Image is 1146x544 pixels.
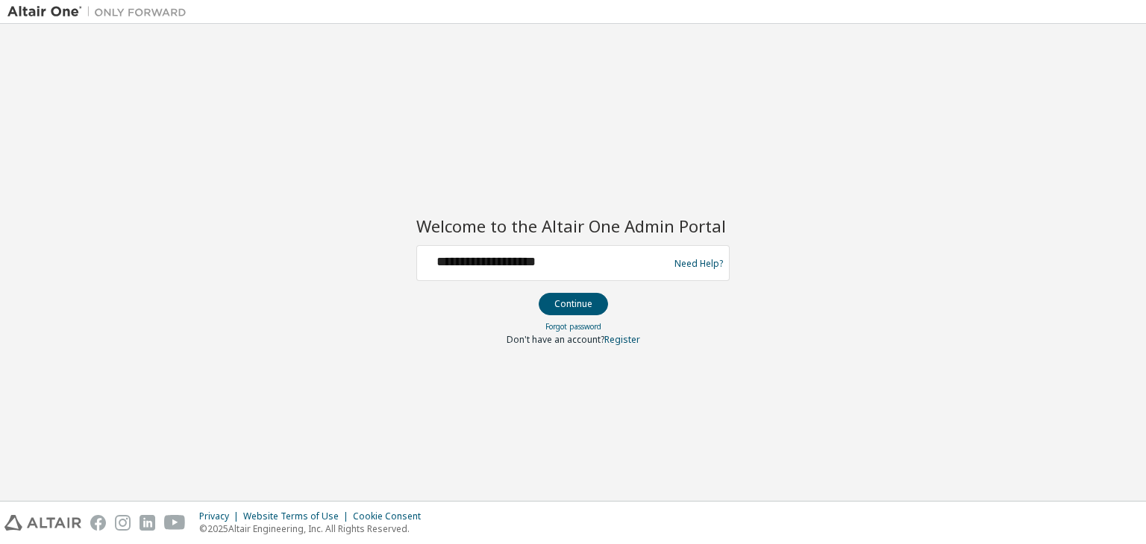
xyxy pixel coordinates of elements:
[164,515,186,531] img: youtube.svg
[243,510,353,522] div: Website Terms of Use
[199,510,243,522] div: Privacy
[674,263,723,264] a: Need Help?
[140,515,155,531] img: linkedin.svg
[199,522,430,535] p: © 2025 Altair Engineering, Inc. All Rights Reserved.
[545,321,601,332] a: Forgot password
[507,333,604,346] span: Don't have an account?
[539,293,608,315] button: Continue
[90,515,106,531] img: facebook.svg
[4,515,81,531] img: altair_logo.svg
[115,515,131,531] img: instagram.svg
[7,4,194,19] img: Altair One
[353,510,430,522] div: Cookie Consent
[416,215,730,236] h2: Welcome to the Altair One Admin Portal
[604,333,640,346] a: Register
